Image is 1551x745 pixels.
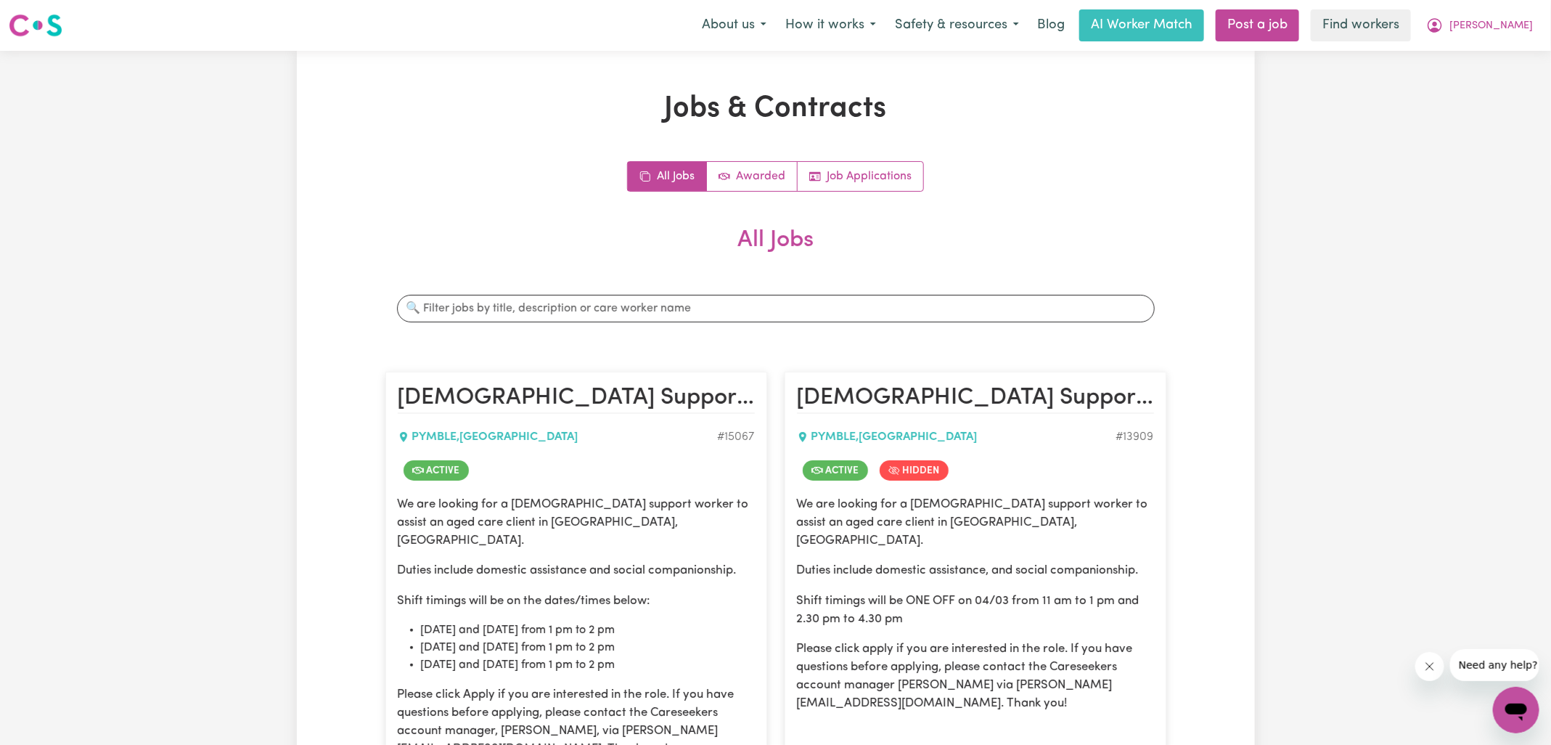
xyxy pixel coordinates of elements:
[1415,652,1444,681] iframe: Close message
[797,592,1154,628] p: Shift timings will be ONE OFF on 04/03 from 11 am to 1 pm and 2.30 pm to 4.30 pm
[398,495,755,550] p: We are looking for a [DEMOGRAPHIC_DATA] support worker to assist an aged care client in [GEOGRAPH...
[385,227,1166,277] h2: All Jobs
[398,428,718,446] div: PYMBLE , [GEOGRAPHIC_DATA]
[776,10,885,41] button: How it works
[803,460,868,481] span: Job is active
[9,9,62,42] a: Careseekers logo
[797,428,1116,446] div: PYMBLE , [GEOGRAPHIC_DATA]
[398,384,755,413] h2: Female Support Worker Needed In Pymble, NSW
[398,561,755,579] p: Duties include domestic assistance and social companionship.
[718,428,755,446] div: Job ID #15067
[404,460,469,481] span: Job is active
[9,12,62,38] img: Careseekers logo
[885,10,1028,41] button: Safety & resources
[385,91,1166,126] h1: Jobs & Contracts
[880,460,949,481] span: Job is hidden
[692,10,776,41] button: About us
[1417,10,1542,41] button: My Account
[421,656,755,674] li: [DATE] and [DATE] from 1 pm to 2 pm
[797,495,1154,550] p: We are looking for a [DEMOGRAPHIC_DATA] support worker to assist an aged care client in [GEOGRAPH...
[1216,9,1299,41] a: Post a job
[707,162,798,191] a: Active jobs
[797,384,1154,413] h2: Female Support Worker Needed ONE OFF On 04/03 In Pymble, NSW
[797,640,1154,713] p: Please click apply if you are interested in the role. If you have questions before applying, plea...
[1450,649,1539,681] iframe: Message from company
[397,295,1155,322] input: 🔍 Filter jobs by title, description or care worker name
[797,561,1154,579] p: Duties include domestic assistance, and social companionship.
[1079,9,1204,41] a: AI Worker Match
[1493,687,1539,733] iframe: Button to launch messaging window
[798,162,923,191] a: Job applications
[628,162,707,191] a: All jobs
[421,639,755,656] li: [DATE] and [DATE] from 1 pm to 2 pm
[1028,9,1073,41] a: Blog
[398,592,755,610] p: Shift timings will be on the dates/times below:
[1311,9,1411,41] a: Find workers
[1116,428,1154,446] div: Job ID #13909
[421,622,755,639] li: [DATE] and [DATE] from 1 pm to 2 pm
[1449,18,1533,34] span: [PERSON_NAME]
